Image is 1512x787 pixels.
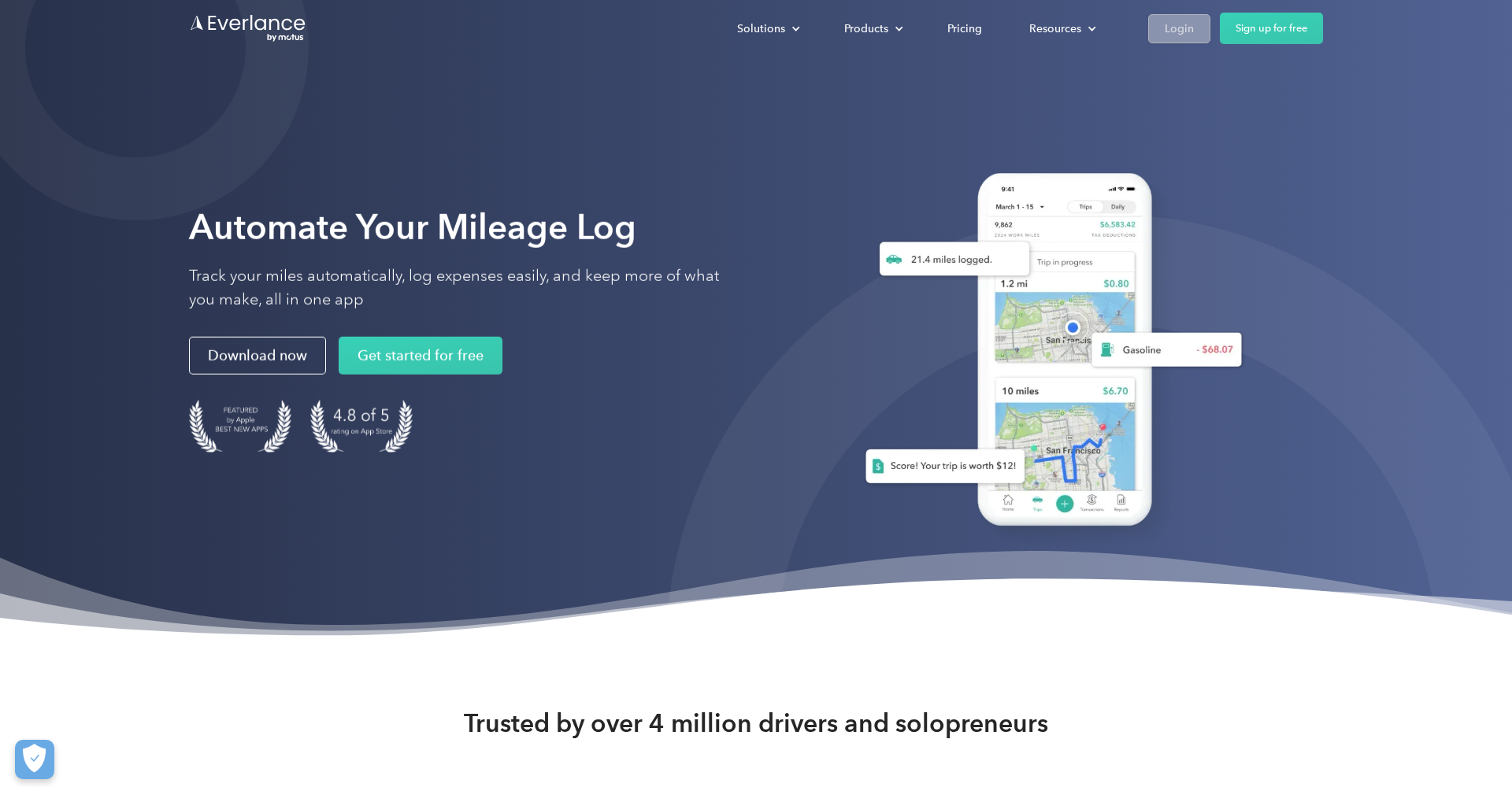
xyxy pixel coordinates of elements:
[947,19,982,39] div: Pricing
[721,15,813,42] div: Solutions
[15,740,54,779] button: Cookies Settings
[310,400,413,453] img: 4.9 out of 5 stars on the app store
[339,337,502,375] a: Get started for free
[737,19,785,39] div: Solutions
[1220,13,1323,44] a: Sign up for free
[464,708,1048,739] strong: Trusted by over 4 million drivers and solopreneurs
[932,15,998,42] a: Pricing
[840,157,1254,550] img: Everlance, mileage tracker app, expense tracking app
[844,19,888,39] div: Products
[1029,19,1081,39] div: Resources
[189,337,326,375] a: Download now
[1165,19,1194,39] div: Login
[1014,15,1109,42] div: Resources
[189,206,636,248] strong: Automate Your Mileage Log
[189,400,291,453] img: Badge for Featured by Apple Best New Apps
[1148,14,1210,43] a: Login
[828,15,916,42] div: Products
[189,13,307,43] a: Go to homepage
[189,264,740,312] p: Track your miles automatically, log expenses easily, and keep more of what you make, all in one app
